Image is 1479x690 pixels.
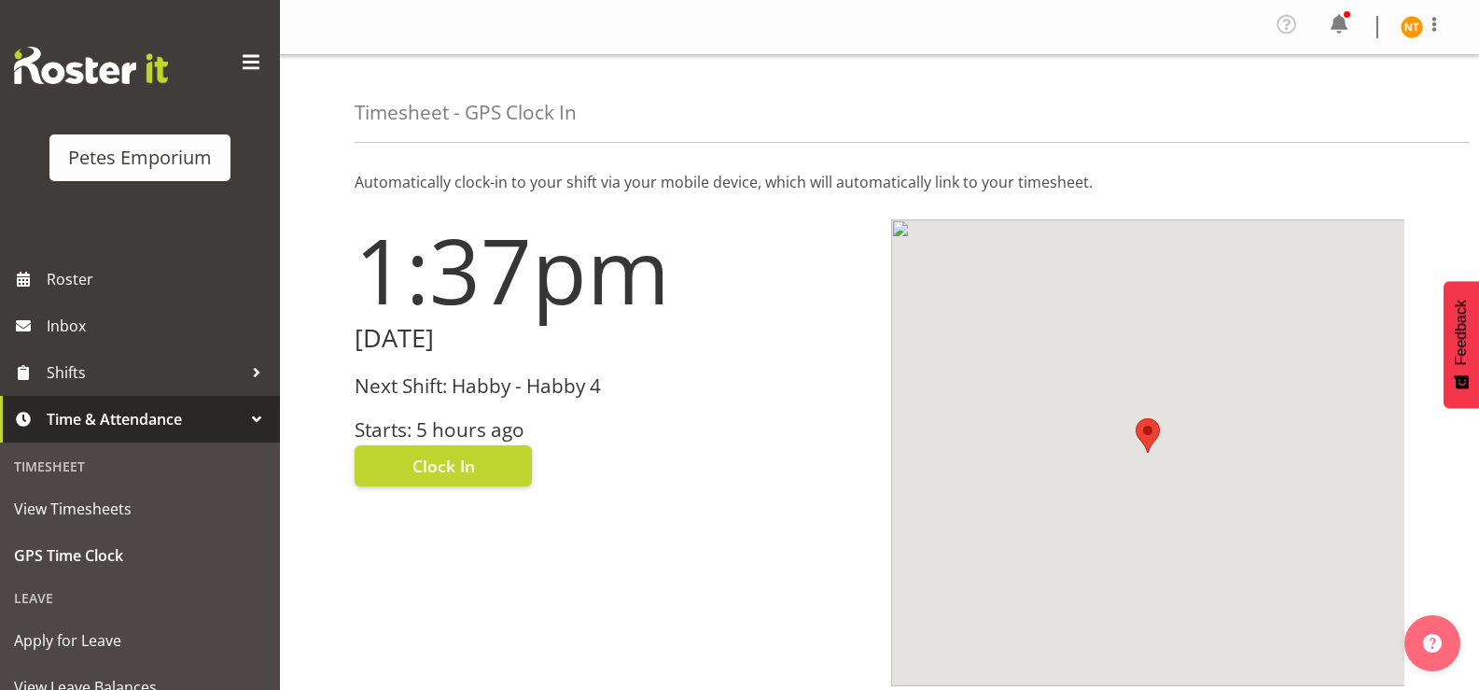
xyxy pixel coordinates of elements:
img: Rosterit website logo [14,47,168,84]
span: Shifts [47,359,243,387]
p: Automatically clock-in to your shift via your mobile device, which will automatically link to you... [355,171,1404,193]
h4: Timesheet - GPS Clock In [355,102,577,123]
span: View Timesheets [14,495,266,523]
span: Feedback [1453,300,1470,365]
button: Clock In [355,445,532,486]
h3: Starts: 5 hours ago [355,419,869,441]
img: nicole-thomson8388.jpg [1401,16,1423,38]
div: Timesheet [5,447,275,486]
a: GPS Time Clock [5,532,275,579]
span: Clock In [412,454,475,478]
h1: 1:37pm [355,219,869,320]
button: Feedback - Show survey [1444,281,1479,408]
div: Leave [5,579,275,617]
a: View Timesheets [5,486,275,532]
span: GPS Time Clock [14,542,266,570]
h2: [DATE] [355,324,869,353]
h3: Next Shift: Habby - Habby 4 [355,375,869,397]
span: Time & Attendance [47,405,243,433]
span: Inbox [47,312,271,340]
a: Apply for Leave [5,617,275,664]
img: help-xxl-2.png [1423,634,1442,653]
div: Petes Emporium [68,144,212,172]
span: Roster [47,265,271,293]
span: Apply for Leave [14,627,266,655]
